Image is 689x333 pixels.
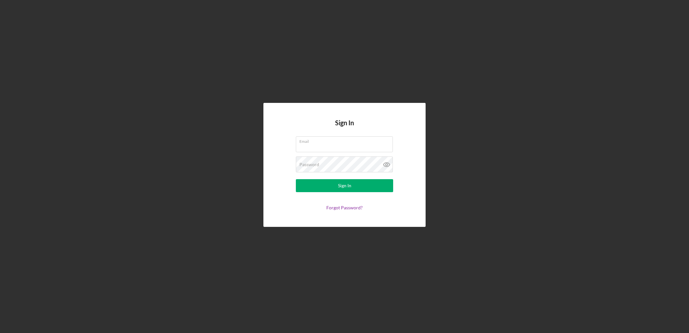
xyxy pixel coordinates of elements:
[296,179,393,192] button: Sign In
[335,119,354,136] h4: Sign In
[326,205,363,210] a: Forgot Password?
[299,137,393,144] label: Email
[299,162,319,167] label: Password
[338,179,351,192] div: Sign In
